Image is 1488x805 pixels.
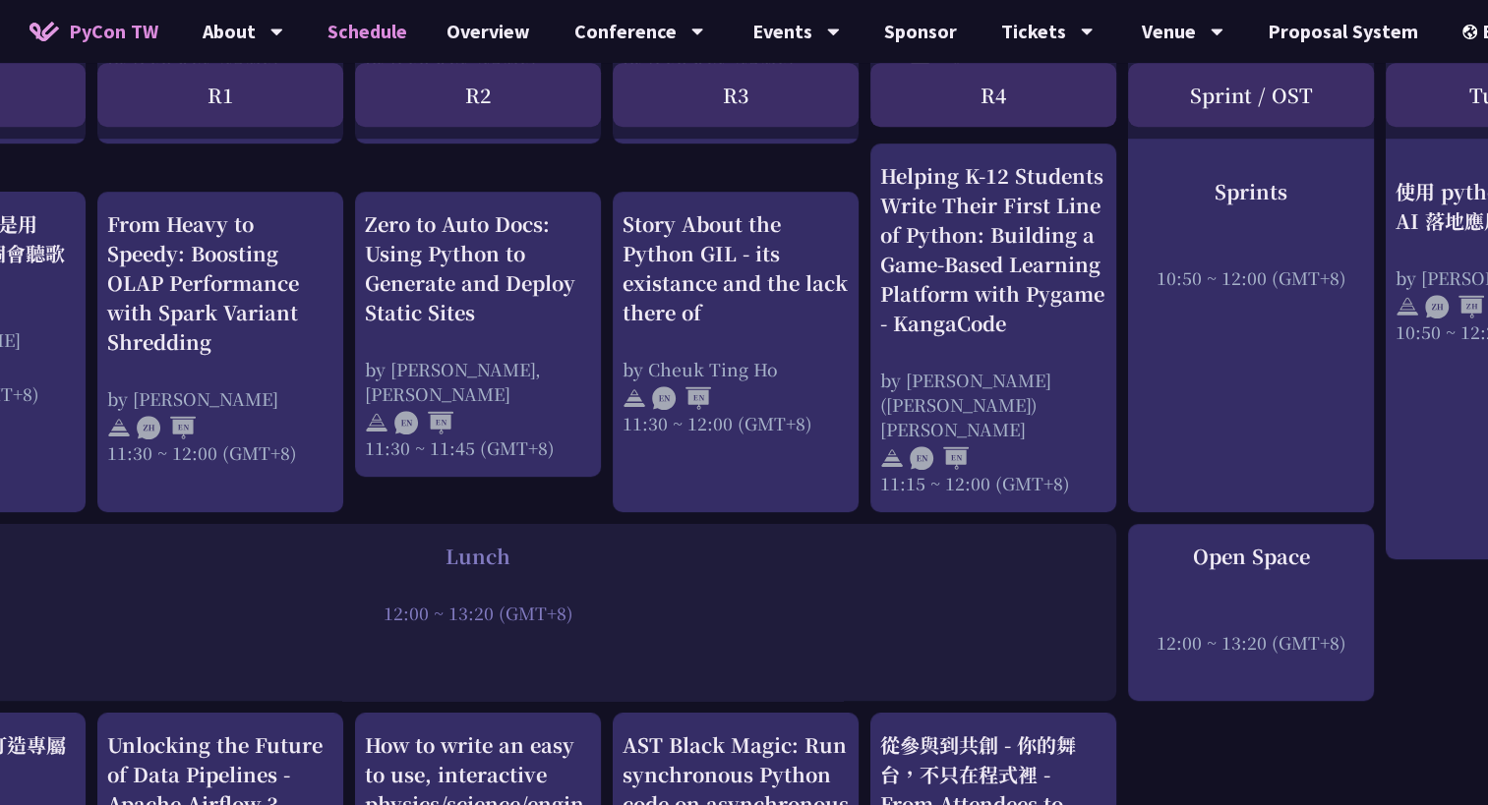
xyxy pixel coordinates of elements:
a: Open Space 12:00 ~ 13:20 (GMT+8) [1138,542,1364,684]
div: by Cheuk Ting Ho [623,357,849,381]
div: by [PERSON_NAME], [PERSON_NAME] [365,357,591,406]
div: by [PERSON_NAME] ([PERSON_NAME]) [PERSON_NAME] [880,368,1106,441]
div: R3 [613,63,859,127]
div: Open Space [1138,542,1364,571]
div: R4 [870,63,1116,127]
img: ZHZH.38617ef.svg [1425,296,1484,319]
a: Helping K-12 Students Write Their First Line of Python: Building a Game-Based Learning Platform w... [880,161,1106,495]
img: svg+xml;base64,PHN2ZyB4bWxucz0iaHR0cDovL3d3dy53My5vcmcvMjAwMC9zdmciIHdpZHRoPSIyNCIgaGVpZ2h0PSIyNC... [1396,296,1419,319]
img: svg+xml;base64,PHN2ZyB4bWxucz0iaHR0cDovL3d3dy53My5vcmcvMjAwMC9zdmciIHdpZHRoPSIyNCIgaGVpZ2h0PSIyNC... [365,411,388,434]
div: 12:00 ~ 13:20 (GMT+8) [1138,630,1364,655]
div: by [PERSON_NAME] [107,386,333,411]
div: Story About the Python GIL - its existance and the lack there of [623,209,849,327]
img: svg+xml;base64,PHN2ZyB4bWxucz0iaHR0cDovL3d3dy53My5vcmcvMjAwMC9zdmciIHdpZHRoPSIyNCIgaGVpZ2h0PSIyNC... [107,416,131,439]
div: From Heavy to Speedy: Boosting OLAP Performance with Spark Variant Shredding [107,209,333,357]
a: Zero to Auto Docs: Using Python to Generate and Deploy Static Sites by [PERSON_NAME], [PERSON_NAM... [365,209,591,460]
div: 11:30 ~ 12:00 (GMT+8) [623,411,849,435]
div: Sprint / OST [1128,63,1374,127]
a: Story About the Python GIL - its existance and the lack there of by Cheuk Ting Ho 11:30 ~ 12:00 (... [623,209,849,495]
a: From Heavy to Speedy: Boosting OLAP Performance with Spark Variant Shredding by [PERSON_NAME] 11:... [107,209,333,495]
div: 11:30 ~ 11:45 (GMT+8) [365,435,591,460]
img: svg+xml;base64,PHN2ZyB4bWxucz0iaHR0cDovL3d3dy53My5vcmcvMjAwMC9zdmciIHdpZHRoPSIyNCIgaGVpZ2h0PSIyNC... [880,446,904,470]
img: ENEN.5a408d1.svg [910,446,969,470]
img: ENEN.5a408d1.svg [394,411,453,434]
a: PyCon TW [10,7,178,56]
div: Zero to Auto Docs: Using Python to Generate and Deploy Static Sites [365,209,591,327]
img: Locale Icon [1462,25,1482,39]
img: svg+xml;base64,PHN2ZyB4bWxucz0iaHR0cDovL3d3dy53My5vcmcvMjAwMC9zdmciIHdpZHRoPSIyNCIgaGVpZ2h0PSIyNC... [623,386,646,410]
div: Sprints [1138,177,1364,206]
div: R1 [97,63,343,127]
span: PyCon TW [69,17,158,46]
div: Helping K-12 Students Write Their First Line of Python: Building a Game-Based Learning Platform w... [880,161,1106,338]
div: R2 [355,63,601,127]
div: 11:15 ~ 12:00 (GMT+8) [880,471,1106,495]
div: 11:30 ~ 12:00 (GMT+8) [107,440,333,465]
div: 10:50 ~ 12:00 (GMT+8) [1138,265,1364,290]
img: Home icon of PyCon TW 2025 [30,22,59,41]
img: ENEN.5a408d1.svg [652,386,711,410]
img: ZHEN.371966e.svg [137,416,196,439]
